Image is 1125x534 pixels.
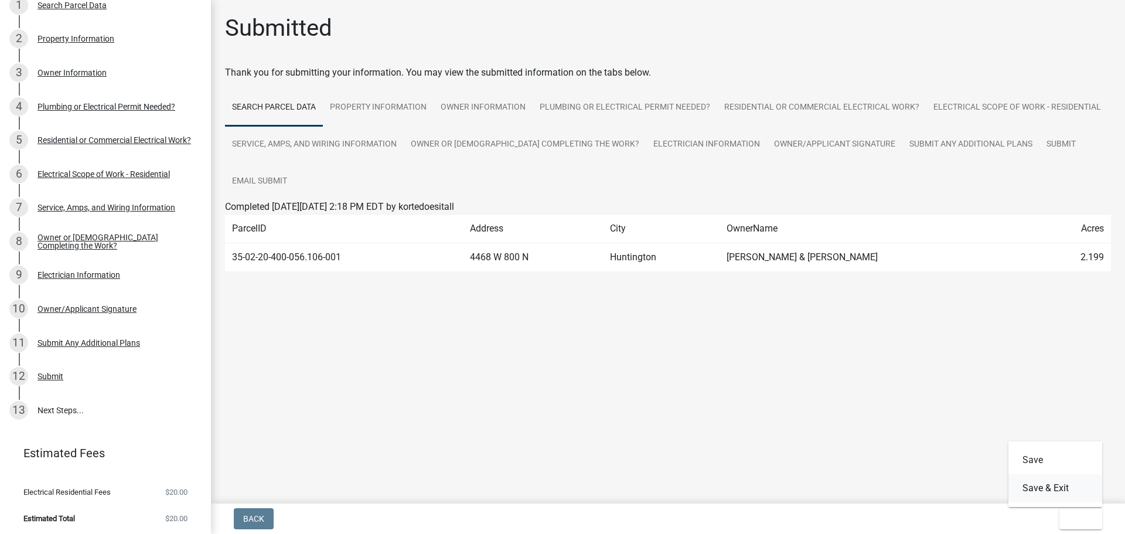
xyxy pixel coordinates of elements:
a: Service, Amps, and Wiring Information [225,126,404,164]
td: Acres [1038,215,1111,243]
div: 3 [9,63,28,82]
td: ParcelID [225,215,463,243]
span: $20.00 [165,515,187,522]
div: 4 [9,97,28,116]
a: Owner/Applicant Signature [767,126,902,164]
div: 10 [9,300,28,318]
button: Save & Exit [1008,474,1102,502]
div: Search Parcel Data [37,1,107,9]
a: Email Submit [225,163,294,200]
div: Owner/Applicant Signature [37,305,137,313]
a: Search Parcel Data [225,89,323,127]
a: Owner or [DEMOGRAPHIC_DATA] Completing the Work? [404,126,646,164]
td: 35-02-20-400-056.106-001 [225,243,463,272]
span: Estimated Total [23,515,75,522]
div: 6 [9,165,28,183]
td: 4468 W 800 N [463,243,603,272]
a: Submit Any Additional Plans [902,126,1039,164]
div: Owner or [DEMOGRAPHIC_DATA] Completing the Work? [37,233,192,250]
h1: Submitted [225,14,332,42]
button: Save [1008,446,1102,474]
span: $20.00 [165,488,187,496]
div: 2 [9,29,28,48]
div: 11 [9,334,28,352]
td: 2.199 [1038,243,1111,272]
span: Exit [1069,514,1086,523]
button: Back [234,508,274,529]
td: [PERSON_NAME] & [PERSON_NAME] [720,243,1039,272]
div: Property Information [37,35,114,43]
span: Electrical Residential Fees [23,488,111,496]
td: OwnerName [720,215,1039,243]
div: Electrician Information [37,271,120,279]
div: 5 [9,131,28,149]
a: Property Information [323,89,434,127]
button: Exit [1059,508,1102,529]
a: Electrician Information [646,126,767,164]
span: Back [243,514,264,523]
span: Completed [DATE][DATE] 2:18 PM EDT by kortedoesitall [225,201,454,212]
a: Submit [1039,126,1083,164]
div: Exit [1008,441,1102,507]
div: Thank you for submitting your information. You may view the submitted information on the tabs below. [225,66,1111,80]
td: Huntington [603,243,720,272]
div: 7 [9,198,28,217]
a: Residential or Commercial Electrical Work? [717,89,926,127]
a: Estimated Fees [9,441,192,465]
div: 9 [9,266,28,284]
a: Plumbing or Electrical Permit Needed? [533,89,717,127]
div: Submit [37,372,63,380]
div: Residential or Commercial Electrical Work? [37,136,191,144]
div: 8 [9,232,28,251]
div: 13 [9,401,28,420]
div: 12 [9,367,28,386]
div: Service, Amps, and Wiring Information [37,203,175,212]
a: Owner Information [434,89,533,127]
td: Address [463,215,603,243]
div: Electrical Scope of Work - Residential [37,170,170,178]
div: Plumbing or Electrical Permit Needed? [37,103,175,111]
div: Submit Any Additional Plans [37,339,140,347]
a: Electrical Scope of Work - Residential [926,89,1108,127]
div: Owner Information [37,69,107,77]
td: City [603,215,720,243]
